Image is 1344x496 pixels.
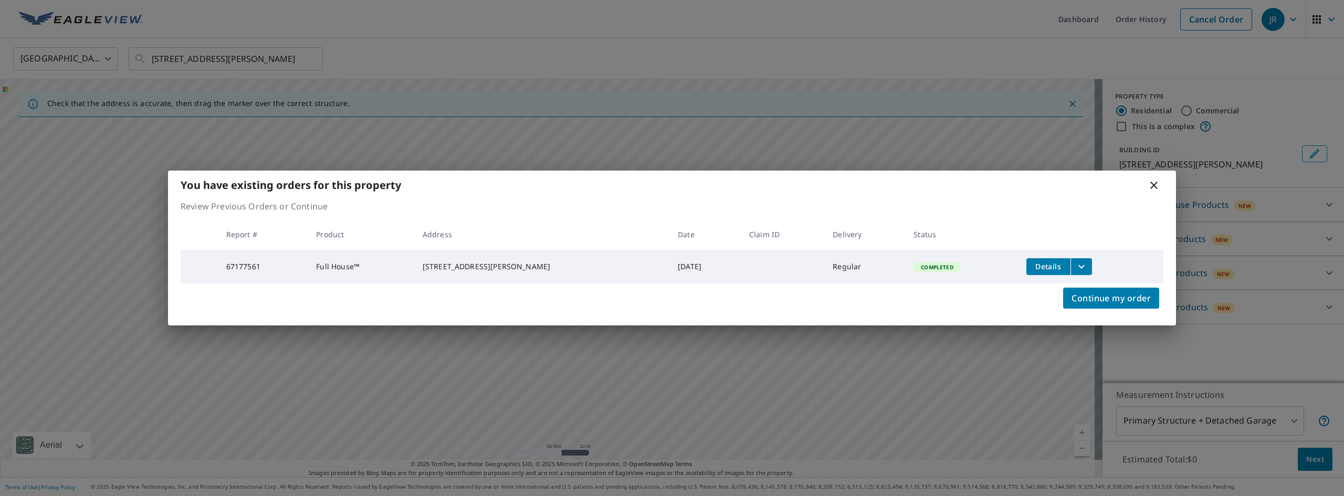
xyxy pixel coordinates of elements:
p: Review Previous Orders or Continue [181,200,1163,213]
th: Date [669,219,741,250]
button: detailsBtn-67177561 [1026,258,1070,275]
div: [STREET_ADDRESS][PERSON_NAME] [423,261,661,272]
td: Regular [824,250,905,283]
td: Full House™ [308,250,414,283]
span: Details [1033,261,1064,271]
th: Delivery [824,219,905,250]
th: Claim ID [741,219,824,250]
span: Completed [915,263,959,271]
span: Continue my order [1072,291,1151,305]
button: filesDropdownBtn-67177561 [1070,258,1092,275]
td: [DATE] [669,250,741,283]
td: 67177561 [218,250,308,283]
button: Continue my order [1063,288,1159,309]
th: Report # [218,219,308,250]
th: Product [308,219,414,250]
b: You have existing orders for this property [181,178,401,192]
th: Address [414,219,669,250]
th: Status [905,219,1017,250]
